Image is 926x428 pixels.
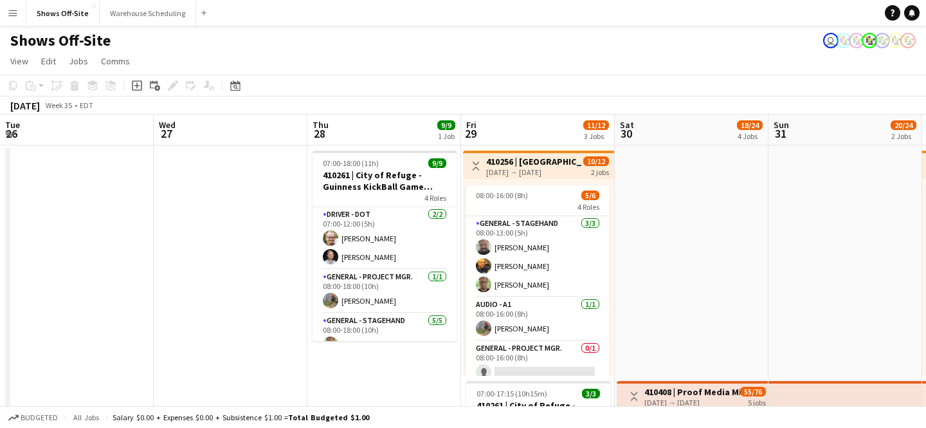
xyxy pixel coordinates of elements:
div: 3 Jobs [584,131,608,141]
app-job-card: 07:00-18:00 (11h)9/9410261 | City of Refuge - Guinness KickBall Game Load In4 RolesDriver - DOT2/... [313,151,457,341]
app-job-card: 08:00-16:00 (8h)5/64 RolesGeneral - Stagehand3/308:00-13:00 (5h)[PERSON_NAME][PERSON_NAME][PERSON... [466,185,610,376]
app-card-role: General - Project Mgr.1/108:00-18:00 (10h)[PERSON_NAME] [313,270,457,313]
span: Wed [159,119,176,131]
app-user-avatar: Labor Coordinator [849,33,864,48]
span: Total Budgeted $1.00 [288,413,369,422]
div: 4 Jobs [738,131,762,141]
div: [DATE] → [DATE] [644,398,740,407]
span: Tue [5,119,20,131]
app-user-avatar: Toryn Tamborello [823,33,839,48]
button: Budgeted [6,411,60,425]
button: Shows Off-Site [26,1,100,26]
span: 10/12 [583,156,609,166]
span: 31 [772,126,789,141]
span: 5/6 [581,191,599,200]
span: Sat [620,119,634,131]
span: 11/12 [583,120,609,130]
span: 30 [618,126,634,141]
app-card-role: Driver - DOT2/207:00-12:00 (5h)[PERSON_NAME][PERSON_NAME] [313,207,457,270]
span: 3/3 [582,389,600,398]
span: 18/24 [737,120,763,130]
div: Salary $0.00 + Expenses $0.00 + Subsistence $1.00 = [113,413,369,422]
span: 27 [157,126,176,141]
a: Edit [36,53,61,70]
a: Comms [96,53,135,70]
h3: 410261 | City of Refuge - Guinness KickBall Game Load In [313,169,457,192]
h3: 410408 | Proof Media Mix - Virgin Cruise 2025 [644,386,740,398]
span: Budgeted [21,413,58,422]
span: All jobs [71,413,102,422]
span: 29 [464,126,477,141]
span: View [10,55,28,67]
span: 9/9 [428,158,446,168]
app-user-avatar: Labor Coordinator [900,33,916,48]
div: 5 jobs [748,396,766,407]
h1: Shows Off-Site [10,31,111,50]
app-card-role: General - Project Mgr.0/108:00-16:00 (8h) [466,341,610,385]
span: 07:00-17:15 (10h15m) [477,389,547,398]
span: Thu [313,119,329,131]
app-user-avatar: Labor Coordinator [862,33,877,48]
span: Sun [774,119,789,131]
span: Edit [41,55,56,67]
span: 28 [311,126,329,141]
div: 2 jobs [591,166,609,177]
span: 07:00-18:00 (11h) [323,158,379,168]
span: Week 35 [42,100,75,110]
app-user-avatar: Labor Coordinator [836,33,851,48]
a: Jobs [64,53,93,70]
app-user-avatar: Labor Coordinator [887,33,903,48]
span: 4 Roles [577,202,599,212]
div: 2 Jobs [891,131,916,141]
a: View [5,53,33,70]
div: [DATE] → [DATE] [486,167,582,177]
app-user-avatar: Labor Coordinator [875,33,890,48]
button: Warehouse Scheduling [100,1,196,26]
span: Fri [466,119,477,131]
span: 20/24 [891,120,916,130]
div: [DATE] [10,99,40,112]
app-card-role: Audio - A11/108:00-16:00 (8h)[PERSON_NAME] [466,297,610,341]
span: Comms [101,55,130,67]
span: 9/9 [437,120,455,130]
span: Jobs [69,55,88,67]
h3: 410256 | [GEOGRAPHIC_DATA] - Fall Camp 2025 [486,156,582,167]
span: 26 [3,126,20,141]
span: 4 Roles [424,193,446,203]
div: 1 Job [438,131,455,141]
span: 55/76 [740,387,766,396]
h3: 410261 | City of Refuge - Guinness KickBall Game [466,400,610,423]
div: EDT [80,100,93,110]
span: 08:00-16:00 (8h) [476,191,528,200]
app-card-role: General - Stagehand3/308:00-13:00 (5h)[PERSON_NAME][PERSON_NAME][PERSON_NAME] [466,216,610,297]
